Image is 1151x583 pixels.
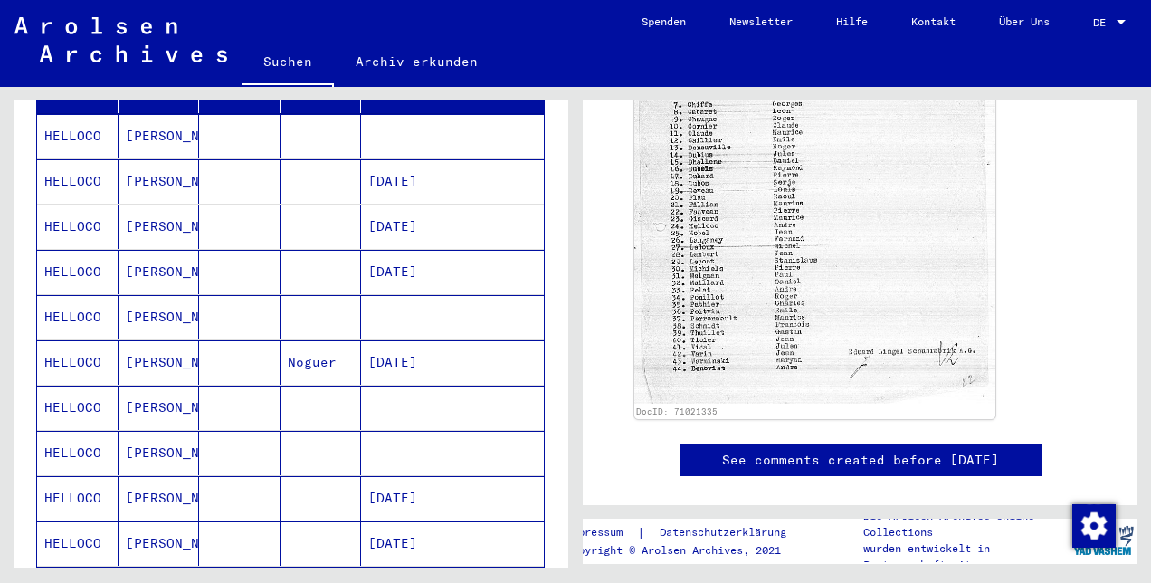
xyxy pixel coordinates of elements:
[119,250,200,294] mat-cell: [PERSON_NAME]
[361,250,442,294] mat-cell: [DATE]
[863,540,1068,573] p: wurden entwickelt in Partnerschaft mit
[119,340,200,385] mat-cell: [PERSON_NAME]
[281,340,362,385] mat-cell: Noguer
[119,431,200,475] mat-cell: [PERSON_NAME]
[361,340,442,385] mat-cell: [DATE]
[361,205,442,249] mat-cell: [DATE]
[37,295,119,339] mat-cell: HELLOCO
[645,523,808,542] a: Datenschutzerklärung
[14,17,227,62] img: Arolsen_neg.svg
[566,542,808,559] p: Copyright © Arolsen Archives, 2021
[119,476,200,521] mat-cell: [PERSON_NAME]
[37,250,119,294] mat-cell: HELLOCO
[37,340,119,385] mat-cell: HELLOCO
[361,521,442,566] mat-cell: [DATE]
[119,205,200,249] mat-cell: [PERSON_NAME]
[119,295,200,339] mat-cell: [PERSON_NAME]
[566,523,808,542] div: |
[37,521,119,566] mat-cell: HELLOCO
[334,40,499,83] a: Archiv erkunden
[1093,16,1113,29] span: DE
[37,386,119,430] mat-cell: HELLOCO
[37,431,119,475] mat-cell: HELLOCO
[636,406,718,416] a: DocID: 71021335
[722,451,999,470] a: See comments created before [DATE]
[37,159,119,204] mat-cell: HELLOCO
[119,386,200,430] mat-cell: [PERSON_NAME]
[242,40,334,87] a: Suchen
[566,523,637,542] a: Impressum
[119,159,200,204] mat-cell: [PERSON_NAME]
[1072,504,1116,548] img: Zustimmung ändern
[1070,518,1137,563] img: yv_logo.png
[863,508,1068,540] p: Die Arolsen Archives Online-Collections
[361,476,442,521] mat-cell: [DATE]
[361,159,442,204] mat-cell: [DATE]
[37,476,119,521] mat-cell: HELLOCO
[37,114,119,158] mat-cell: HELLOCO
[37,205,119,249] mat-cell: HELLOCO
[119,521,200,566] mat-cell: [PERSON_NAME]
[1071,503,1115,547] div: Zustimmung ändern
[119,114,200,158] mat-cell: [PERSON_NAME]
